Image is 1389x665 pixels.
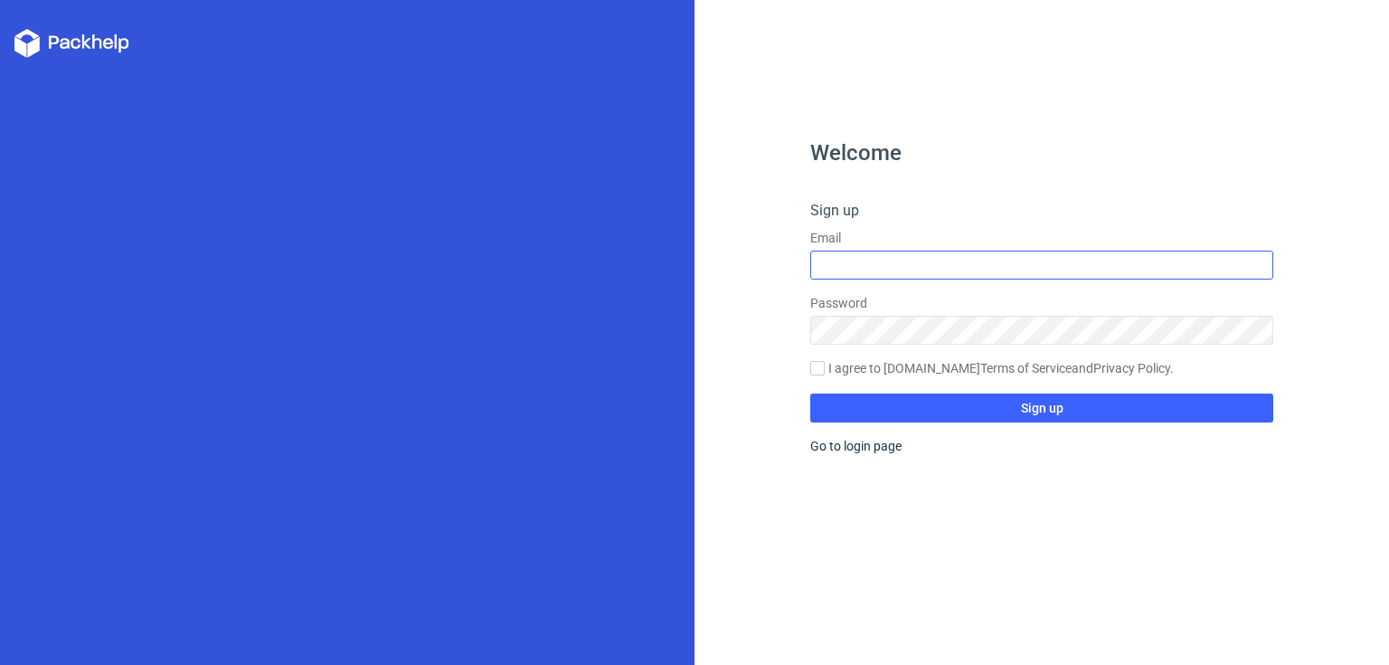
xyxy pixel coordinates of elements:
[1093,361,1170,375] a: Privacy Policy
[810,142,1273,164] h1: Welcome
[810,294,1273,312] label: Password
[1021,402,1063,414] span: Sign up
[810,394,1273,423] button: Sign up
[810,439,902,453] a: Go to login page
[810,229,1273,247] label: Email
[810,200,1273,222] h4: Sign up
[810,359,1273,379] label: I agree to [DOMAIN_NAME] and .
[980,361,1072,375] a: Terms of Service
